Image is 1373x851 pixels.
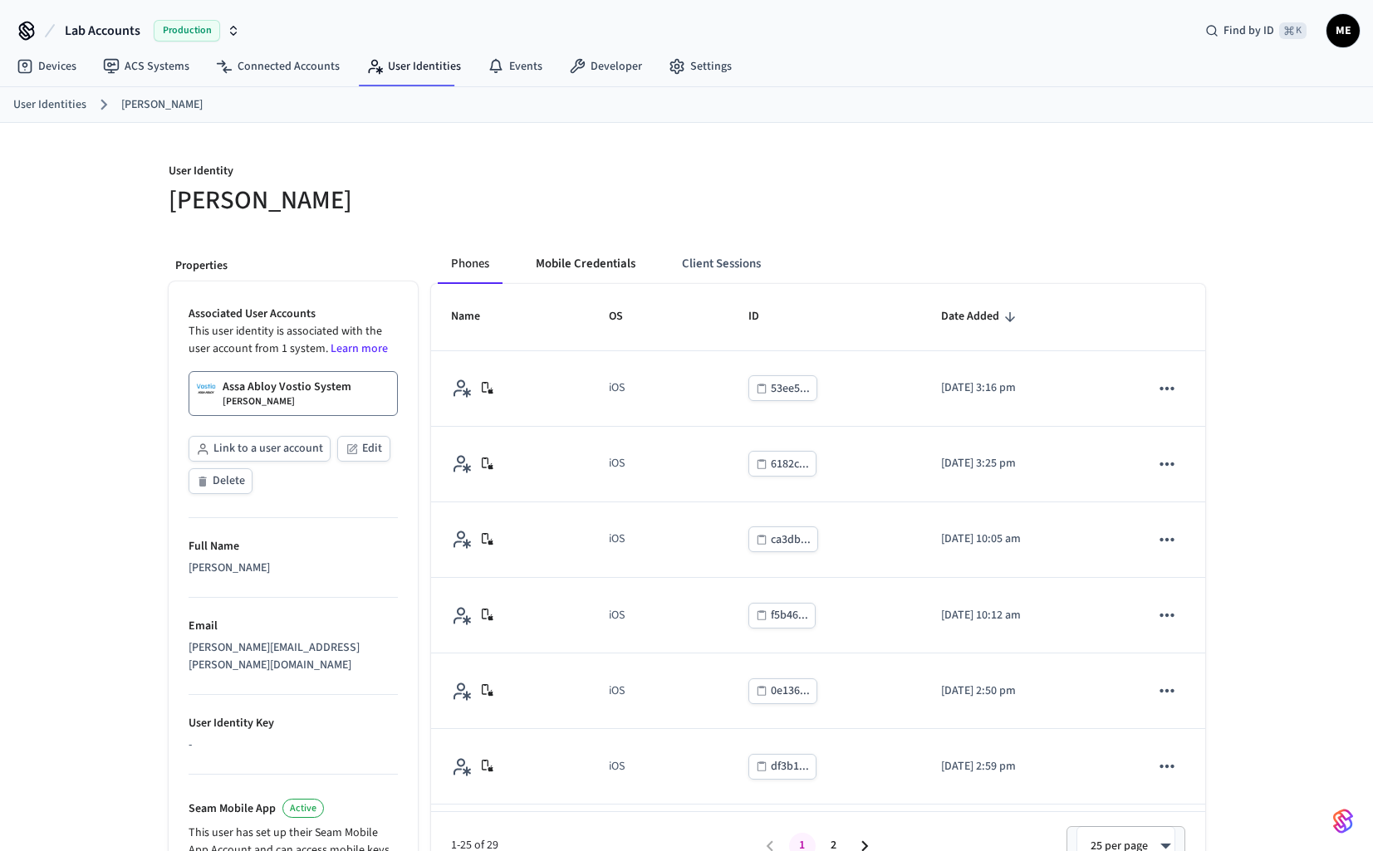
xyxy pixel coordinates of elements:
[451,304,502,330] span: Name
[196,379,216,399] img: Assa Abloy Vostio Logo
[1333,808,1353,834] img: SeamLogoGradient.69752ec5.svg
[1328,16,1358,46] span: ME
[3,51,90,81] a: Devices
[609,379,625,397] div: iOS
[189,468,253,494] button: Delete
[203,51,353,81] a: Connected Accounts
[609,455,625,472] div: iOS
[189,618,398,635] p: Email
[189,371,398,416] a: Assa Abloy Vostio System[PERSON_NAME]
[748,603,816,628] button: f5b46...
[771,681,810,702] div: 0e136...
[474,51,556,81] a: Events
[353,51,474,81] a: User Identities
[169,183,677,218] h5: [PERSON_NAME]
[941,758,1111,775] p: [DATE] 2:59 pm
[522,244,649,284] button: Mobile Credentials
[189,323,398,358] p: This user identity is associated with the user account from 1 system.
[1279,22,1307,39] span: ⌘ K
[154,20,220,42] span: Production
[655,51,745,81] a: Settings
[290,801,316,815] span: Active
[189,736,398,754] div: -
[609,531,625,548] div: iOS
[748,678,817,704] button: 0e136...
[189,639,398,674] div: [PERSON_NAME][EMAIL_ADDRESS][PERSON_NAME][DOMAIN_NAME]
[189,715,398,732] p: User Identity Key
[771,530,811,550] div: ca3db...
[771,605,808,626] div: f5b46...
[771,454,809,475] div: 6182c...
[748,526,818,552] button: ca3db...
[748,451,816,477] button: 6182c...
[941,304,1021,330] span: Date Added
[175,257,411,275] p: Properties
[189,538,398,555] p: Full Name
[1223,22,1274,39] span: Find by ID
[609,682,625,700] div: iOS
[748,375,817,401] button: 53ee5...
[331,340,388,357] a: Learn more
[941,531,1111,548] p: [DATE] 10:05 am
[65,21,140,41] span: Lab Accounts
[609,304,645,330] span: OS
[438,244,503,284] button: Phones
[13,96,86,114] a: User Identities
[609,758,625,775] div: iOS
[941,455,1111,472] p: [DATE] 3:25 pm
[189,436,331,462] button: Link to a user account
[748,304,781,330] span: ID
[90,51,203,81] a: ACS Systems
[771,379,810,399] div: 53ee5...
[669,244,774,284] button: Client Sessions
[1326,14,1360,47] button: ME
[169,163,677,183] p: User Identity
[337,436,390,462] button: Edit
[941,682,1111,700] p: [DATE] 2:50 pm
[189,560,398,577] div: [PERSON_NAME]
[941,607,1111,624] p: [DATE] 10:12 am
[609,607,625,624] div: iOS
[121,96,203,114] a: [PERSON_NAME]
[941,379,1111,397] p: [DATE] 3:16 pm
[556,51,655,81] a: Developer
[771,756,809,777] div: df3b1...
[223,379,351,395] p: Assa Abloy Vostio System
[1192,16,1320,46] div: Find by ID⌘ K
[223,395,295,408] p: [PERSON_NAME]
[189,800,276,818] p: Seam Mobile App
[748,754,816,780] button: df3b1...
[189,306,398,323] p: Associated User Accounts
